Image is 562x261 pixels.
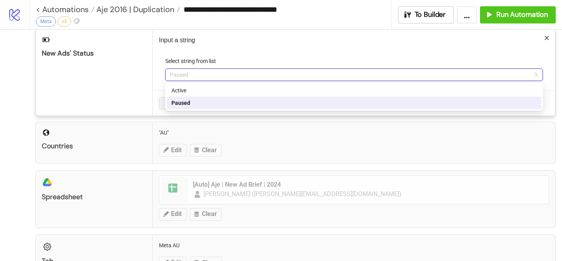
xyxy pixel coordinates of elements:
[167,84,541,97] div: Active
[95,5,180,13] a: Aje 2016 | Duplication
[36,16,56,27] div: Meta
[170,69,538,81] span: Paused
[36,5,95,13] a: < Automations
[496,10,548,19] span: Run Automation
[398,6,454,23] button: To Builder
[159,97,188,110] button: Cancel
[167,97,541,109] div: Paused
[171,99,537,107] div: Paused
[57,16,71,27] div: v5
[159,36,549,45] p: Input a string
[415,10,446,19] span: To Builder
[457,6,477,23] button: ...
[42,49,146,58] div: New Ads' Status
[544,35,550,41] span: close
[171,86,537,95] div: Active
[480,6,556,23] button: Run Automation
[95,4,174,14] span: Aje 2016 | Duplication
[165,57,221,65] label: Select string from list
